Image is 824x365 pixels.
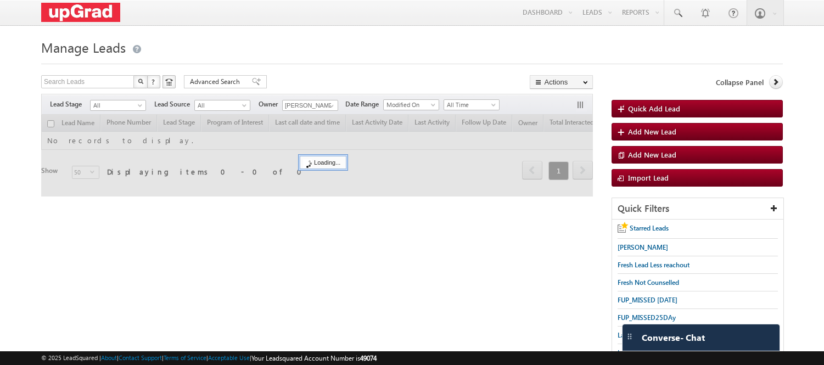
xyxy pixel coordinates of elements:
span: Collapse Panel [716,77,764,87]
a: All Time [444,99,500,110]
a: All [194,100,250,111]
span: Fresh Lead Less reachout [618,261,690,269]
span: Fresh Not Counselled [618,278,679,287]
span: All [195,100,247,110]
span: Manage Leads [41,38,126,56]
span: All [91,100,143,110]
span: [PERSON_NAME] [618,243,668,251]
a: Contact Support [119,354,162,361]
span: Owner [259,99,282,109]
img: Custom Logo [41,3,120,22]
a: Terms of Service [164,354,206,361]
span: Your Leadsquared Account Number is [251,354,377,362]
button: ? [147,75,160,88]
img: carter-drag [625,332,634,341]
span: Modified On [384,100,436,110]
span: Starred Leads [630,224,669,232]
span: Lead Source [154,99,194,109]
span: All Time [444,100,496,110]
span: Quick Add Lead [628,104,680,113]
img: Search [138,78,143,84]
button: Actions [530,75,593,89]
span: ? [152,77,156,86]
span: FUP_MISSED25DAy [618,313,676,322]
a: Modified On [383,99,439,110]
div: Loading... [300,156,346,169]
a: Acceptable Use [208,354,250,361]
span: Add New Lead [628,127,676,136]
a: All [90,100,146,111]
span: Date Range [345,99,383,109]
span: © 2025 LeadSquared | | | | | [41,353,377,363]
div: Quick Filters [612,198,783,220]
span: Leads Reccived [DATE] [618,349,683,357]
span: Converse - Chat [642,333,705,342]
a: About [101,354,117,361]
span: FUP_MISSED [DATE] [618,296,677,304]
span: Last Active Activity Leads [618,331,691,339]
input: Type to Search [282,100,338,111]
span: 49074 [360,354,377,362]
span: Add New Lead [628,150,676,159]
a: Show All Items [323,100,337,111]
span: Lead Stage [50,99,90,109]
span: Advanced Search [190,77,243,87]
span: Import Lead [628,173,669,182]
